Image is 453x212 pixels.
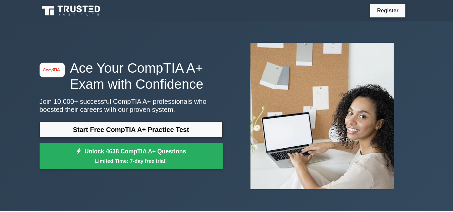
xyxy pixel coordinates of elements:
[48,157,214,165] small: Limited Time: 7-day free trial!
[40,143,223,169] a: Unlock 4638 CompTIA A+ QuestionsLimited Time: 7-day free trial!
[40,97,223,114] p: Join 10,000+ successful CompTIA A+ professionals who boosted their careers with our proven system.
[40,122,223,138] a: Start Free CompTIA A+ Practice Test
[373,6,402,15] a: Register
[40,60,223,92] h1: Ace Your CompTIA A+ Exam with Confidence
